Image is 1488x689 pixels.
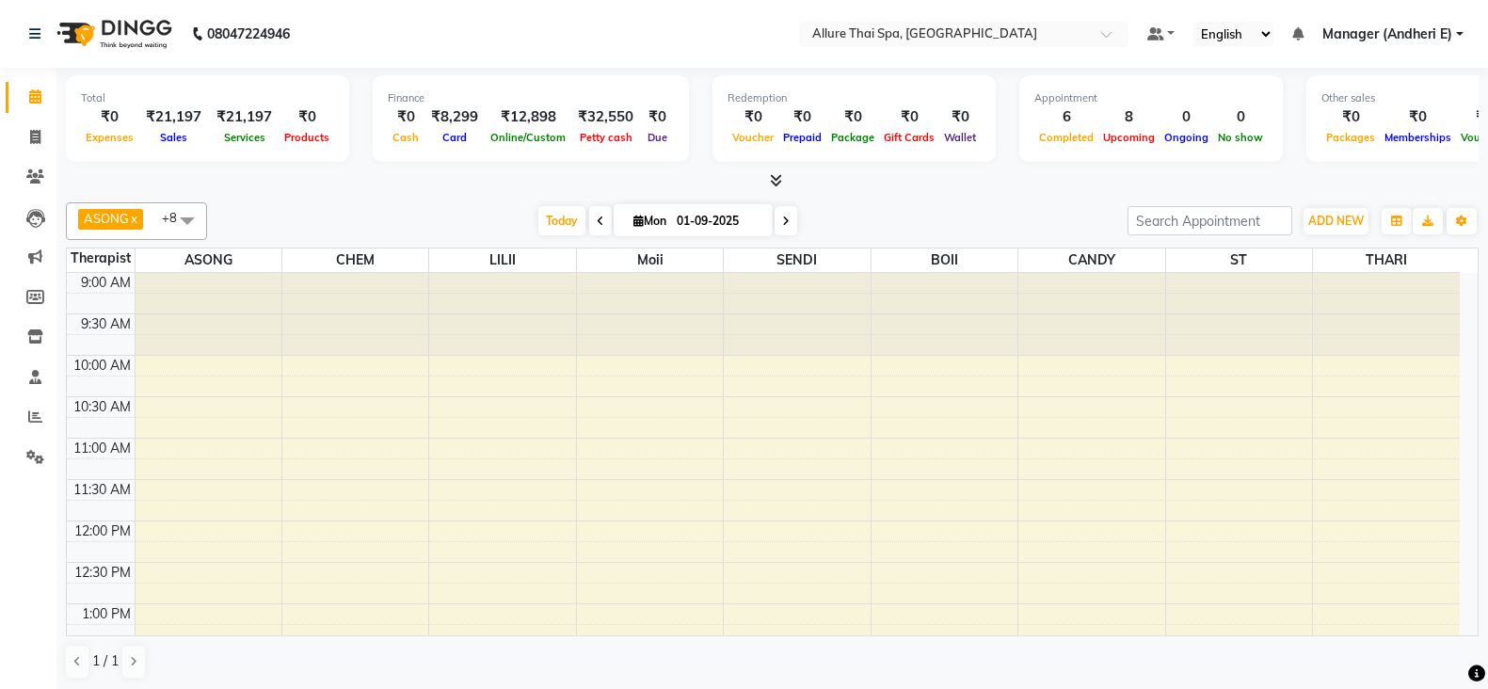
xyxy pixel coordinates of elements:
[138,106,209,128] div: ₹21,197
[67,248,135,268] div: Therapist
[728,106,778,128] div: ₹0
[280,106,334,128] div: ₹0
[1213,106,1268,128] div: 0
[939,131,981,144] span: Wallet
[1034,106,1098,128] div: 6
[1018,248,1164,272] span: CANDY
[724,248,870,272] span: SENDI
[136,248,281,272] span: ASONG
[219,131,270,144] span: Services
[879,106,939,128] div: ₹0
[438,131,472,144] span: Card
[81,90,334,106] div: Total
[1166,248,1312,272] span: ST
[577,248,723,272] span: Moii
[81,131,138,144] span: Expenses
[70,356,135,376] div: 10:00 AM
[207,8,290,60] b: 08047224946
[1128,206,1292,235] input: Search Appointment
[641,106,674,128] div: ₹0
[71,521,135,541] div: 12:00 PM
[939,106,981,128] div: ₹0
[1098,131,1160,144] span: Upcoming
[71,563,135,583] div: 12:30 PM
[424,106,486,128] div: ₹8,299
[70,397,135,417] div: 10:30 AM
[486,106,570,128] div: ₹12,898
[1308,214,1364,228] span: ADD NEW
[48,8,177,60] img: logo
[671,207,765,235] input: 2025-09-01
[1213,131,1268,144] span: No show
[879,131,939,144] span: Gift Cards
[570,106,641,128] div: ₹32,550
[77,314,135,334] div: 9:30 AM
[1321,131,1380,144] span: Packages
[728,131,778,144] span: Voucher
[629,214,671,228] span: Mon
[1304,208,1368,234] button: ADD NEW
[1098,106,1160,128] div: 8
[872,248,1017,272] span: BOII
[78,604,135,624] div: 1:00 PM
[778,131,826,144] span: Prepaid
[486,131,570,144] span: Online/Custom
[826,106,879,128] div: ₹0
[1160,106,1213,128] div: 0
[129,211,137,226] a: x
[388,131,424,144] span: Cash
[84,211,129,226] span: ASONG
[728,90,981,106] div: Redemption
[282,248,428,272] span: CHEM
[1380,131,1456,144] span: Memberships
[778,106,826,128] div: ₹0
[209,106,280,128] div: ₹21,197
[643,131,672,144] span: Due
[1160,131,1213,144] span: Ongoing
[1034,131,1098,144] span: Completed
[162,210,191,225] span: +8
[388,90,674,106] div: Finance
[1034,90,1268,106] div: Appointment
[92,651,119,671] span: 1 / 1
[388,106,424,128] div: ₹0
[538,206,585,235] span: Today
[70,439,135,458] div: 11:00 AM
[826,131,879,144] span: Package
[1322,24,1452,44] span: Manager (Andheri E)
[429,248,575,272] span: LILII
[1380,106,1456,128] div: ₹0
[155,131,192,144] span: Sales
[1321,106,1380,128] div: ₹0
[77,273,135,293] div: 9:00 AM
[81,106,138,128] div: ₹0
[575,131,637,144] span: Petty cash
[280,131,334,144] span: Products
[70,480,135,500] div: 11:30 AM
[1313,248,1460,272] span: THARI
